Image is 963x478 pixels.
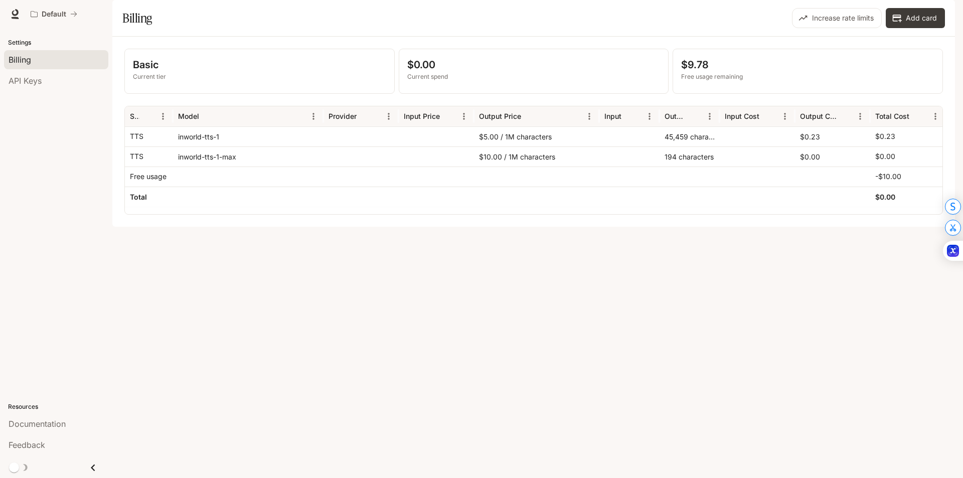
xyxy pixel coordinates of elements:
[407,72,661,81] p: Current spend
[42,10,66,19] p: Default
[407,57,661,72] p: $0.00
[875,172,901,182] p: -$10.00
[886,8,945,28] button: Add card
[173,126,324,146] div: inworld-tts-1
[122,8,152,28] h1: Billing
[582,109,597,124] button: Menu
[642,109,657,124] button: Menu
[777,109,792,124] button: Menu
[130,112,139,120] div: Service
[130,131,143,141] p: TTS
[404,112,440,120] div: Input Price
[795,146,870,167] div: $0.00
[200,109,215,124] button: Sort
[681,57,934,72] p: $9.78
[441,109,456,124] button: Sort
[522,109,537,124] button: Sort
[178,112,199,120] div: Model
[358,109,373,124] button: Sort
[479,112,521,120] div: Output Price
[622,109,637,124] button: Sort
[875,112,909,120] div: Total Cost
[660,146,720,167] div: 194 characters
[800,112,837,120] div: Output Cost
[133,57,386,72] p: Basic
[725,112,759,120] div: Input Cost
[381,109,396,124] button: Menu
[875,192,895,202] h6: $0.00
[875,131,895,141] p: $0.23
[456,109,471,124] button: Menu
[687,109,702,124] button: Sort
[928,109,943,124] button: Menu
[26,4,82,24] button: All workspaces
[130,192,147,202] h6: Total
[306,109,321,124] button: Menu
[140,109,155,124] button: Sort
[660,126,720,146] div: 45,459 characters
[681,72,934,81] p: Free usage remaining
[173,146,324,167] div: inworld-tts-1-max
[329,112,357,120] div: Provider
[130,151,143,162] p: TTS
[130,172,167,182] p: Free usage
[853,109,868,124] button: Menu
[604,112,621,120] div: Input
[838,109,853,124] button: Sort
[474,126,599,146] div: $5.00 / 1M characters
[792,8,882,28] button: Increase rate limits
[795,126,870,146] div: $0.23
[665,112,686,120] div: Output
[133,72,386,81] p: Current tier
[875,151,895,162] p: $0.00
[155,109,171,124] button: Menu
[702,109,717,124] button: Menu
[760,109,775,124] button: Sort
[474,146,599,167] div: $10.00 / 1M characters
[910,109,925,124] button: Sort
